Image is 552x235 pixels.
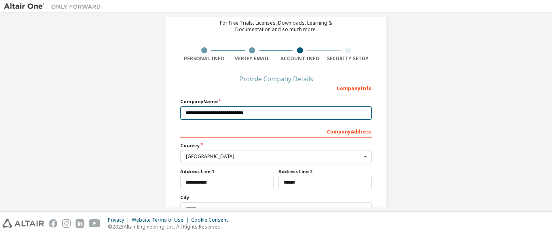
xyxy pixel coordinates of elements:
p: © 2025 Altair Engineering, Inc. All Rights Reserved. [108,223,233,230]
div: Account Info [276,55,324,62]
div: [GEOGRAPHIC_DATA] [186,154,362,159]
div: Verify Email [228,55,276,62]
div: Company Info [180,81,372,94]
img: Altair One [4,2,105,11]
label: Address Line 2 [278,168,372,175]
div: Website Terms of Use [132,217,191,223]
div: Company Address [180,125,372,138]
img: youtube.svg [89,219,101,228]
label: Company Name [180,98,372,105]
div: For Free Trials, Licenses, Downloads, Learning & Documentation and so much more. [220,20,332,33]
div: Privacy [108,217,132,223]
label: Address Line 1 [180,168,274,175]
div: Provide Company Details [180,76,372,81]
img: altair_logo.svg [2,219,44,228]
img: facebook.svg [49,219,57,228]
div: Security Setup [324,55,372,62]
div: Personal Info [180,55,228,62]
label: City [180,194,372,201]
img: linkedin.svg [76,219,84,228]
img: instagram.svg [62,219,71,228]
div: Cookie Consent [191,217,233,223]
label: Country [180,142,372,149]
